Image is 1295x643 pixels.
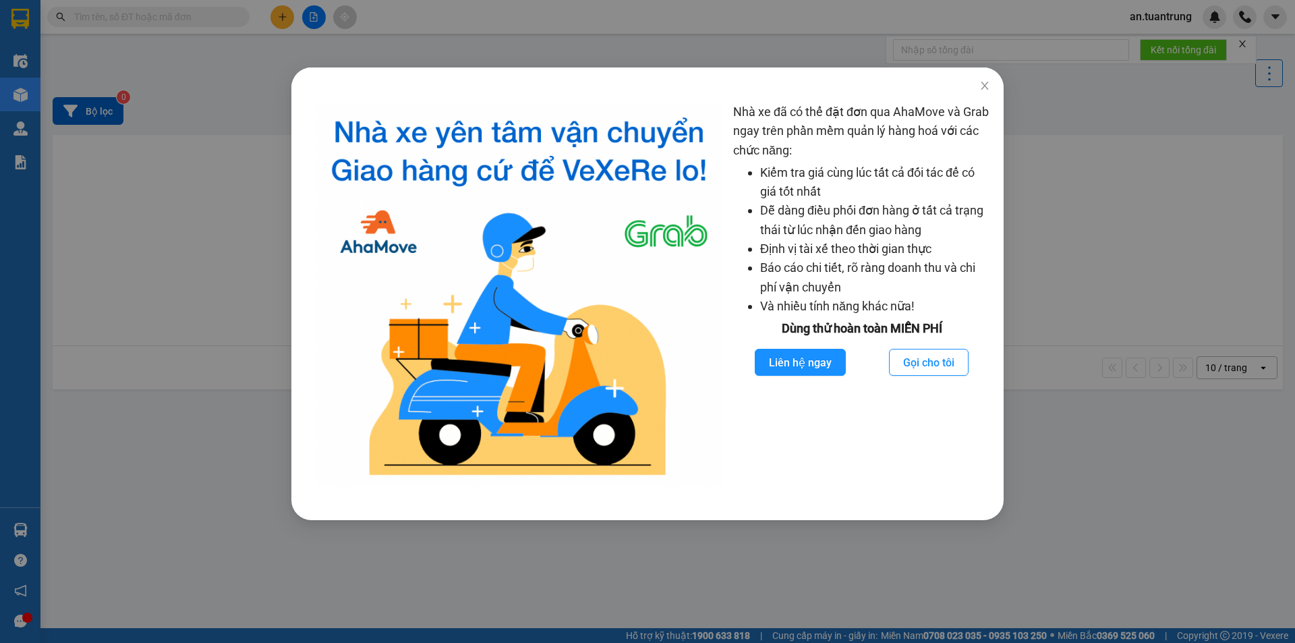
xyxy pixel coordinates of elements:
li: Dễ dàng điều phối đơn hàng ở tất cả trạng thái từ lúc nhận đến giao hàng [760,201,990,240]
li: Kiểm tra giá cùng lúc tất cả đối tác để có giá tốt nhất [760,163,990,202]
li: Và nhiều tính năng khác nữa! [760,297,990,316]
span: Liên hệ ngay [769,354,832,371]
button: Close [966,67,1004,105]
div: Nhà xe đã có thể đặt đơn qua AhaMove và Grab ngay trên phần mềm quản lý hàng hoá với các chức năng: [733,103,990,486]
button: Liên hệ ngay [755,349,846,376]
li: Báo cáo chi tiết, rõ ràng doanh thu và chi phí vận chuyển [760,258,990,297]
button: Gọi cho tôi [889,349,969,376]
img: logo [316,103,722,486]
span: Gọi cho tôi [903,354,954,371]
span: close [979,80,990,91]
div: Dùng thử hoàn toàn MIỄN PHÍ [733,319,990,338]
li: Định vị tài xế theo thời gian thực [760,240,990,258]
